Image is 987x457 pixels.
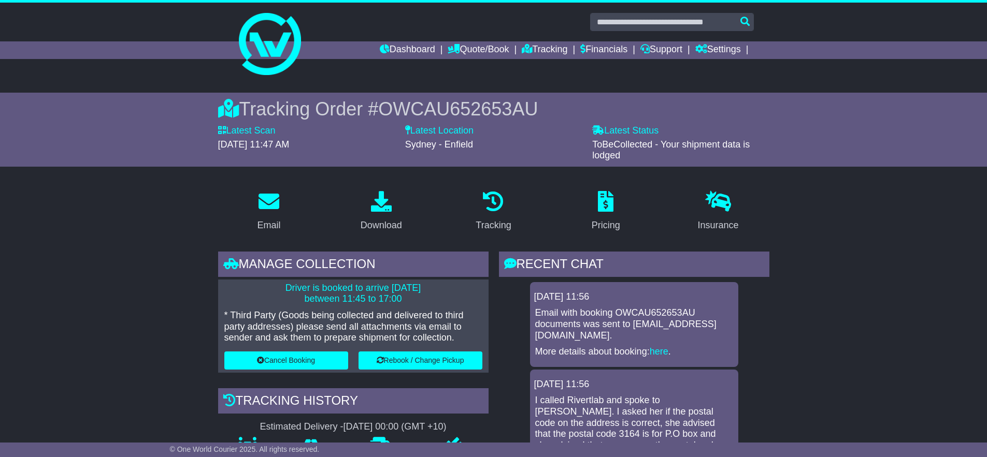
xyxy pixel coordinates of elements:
button: Rebook / Change Pickup [359,351,482,370]
div: Email [257,218,280,232]
a: Dashboard [380,41,435,59]
p: Email with booking OWCAU652653AU documents was sent to [EMAIL_ADDRESS][DOMAIN_NAME]. [535,307,733,341]
label: Latest Location [405,125,474,137]
a: Support [640,41,682,59]
a: Insurance [691,187,746,236]
div: RECENT CHAT [499,252,769,279]
a: Tracking [469,187,518,236]
div: Tracking Order # [218,98,769,120]
div: Manage collection [218,252,489,279]
div: Tracking [476,218,511,232]
div: [DATE] 11:56 [534,291,734,303]
a: here [650,346,668,357]
label: Latest Scan [218,125,276,137]
a: Financials [580,41,627,59]
button: Cancel Booking [224,351,348,370]
span: OWCAU652653AU [378,98,538,120]
a: Quote/Book [448,41,509,59]
span: Sydney - Enfield [405,139,473,150]
a: Settings [695,41,741,59]
div: Insurance [698,218,739,232]
p: * Third Party (Goods being collected and delivered to third party addresses) please send all atta... [224,310,482,344]
a: Email [250,187,287,236]
span: [DATE] 11:47 AM [218,139,290,150]
a: Pricing [585,187,627,236]
a: Download [354,187,409,236]
label: Latest Status [592,125,659,137]
div: [DATE] 00:00 (GMT +10) [344,421,447,433]
span: © One World Courier 2025. All rights reserved. [170,445,320,453]
div: Estimated Delivery - [218,421,489,433]
p: Driver is booked to arrive [DATE] between 11:45 to 17:00 [224,283,482,305]
div: Tracking history [218,388,489,416]
p: More details about booking: . [535,346,733,358]
span: ToBeCollected - Your shipment data is lodged [592,139,750,161]
a: Tracking [522,41,567,59]
div: [DATE] 11:56 [534,379,734,390]
div: Download [361,218,402,232]
div: Pricing [592,218,620,232]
